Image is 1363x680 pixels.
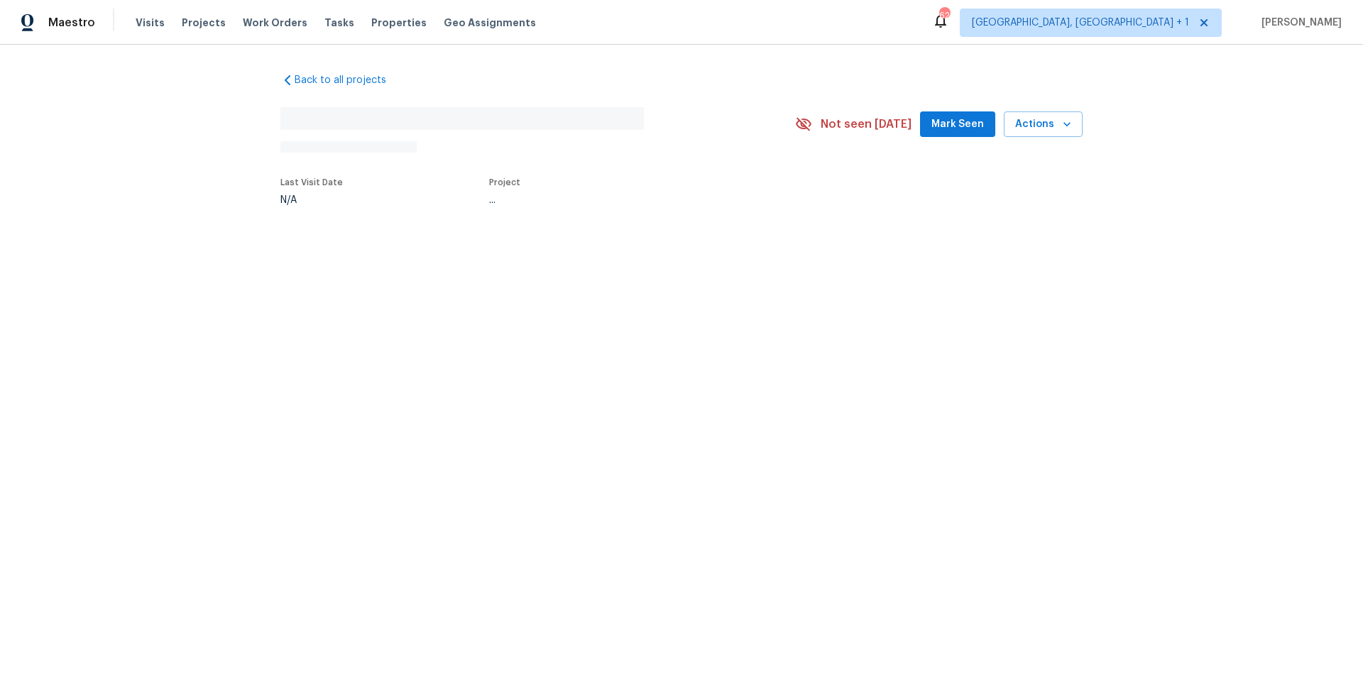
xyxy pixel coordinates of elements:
[920,111,995,138] button: Mark Seen
[444,16,536,30] span: Geo Assignments
[48,16,95,30] span: Maestro
[972,16,1189,30] span: [GEOGRAPHIC_DATA], [GEOGRAPHIC_DATA] + 1
[931,116,984,133] span: Mark Seen
[1004,111,1083,138] button: Actions
[1256,16,1342,30] span: [PERSON_NAME]
[939,9,949,23] div: 62
[136,16,165,30] span: Visits
[280,195,343,205] div: N/A
[371,16,427,30] span: Properties
[280,178,343,187] span: Last Visit Date
[1015,116,1071,133] span: Actions
[182,16,226,30] span: Projects
[243,16,307,30] span: Work Orders
[280,73,417,87] a: Back to all projects
[324,18,354,28] span: Tasks
[821,117,912,131] span: Not seen [DATE]
[489,195,762,205] div: ...
[489,178,520,187] span: Project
